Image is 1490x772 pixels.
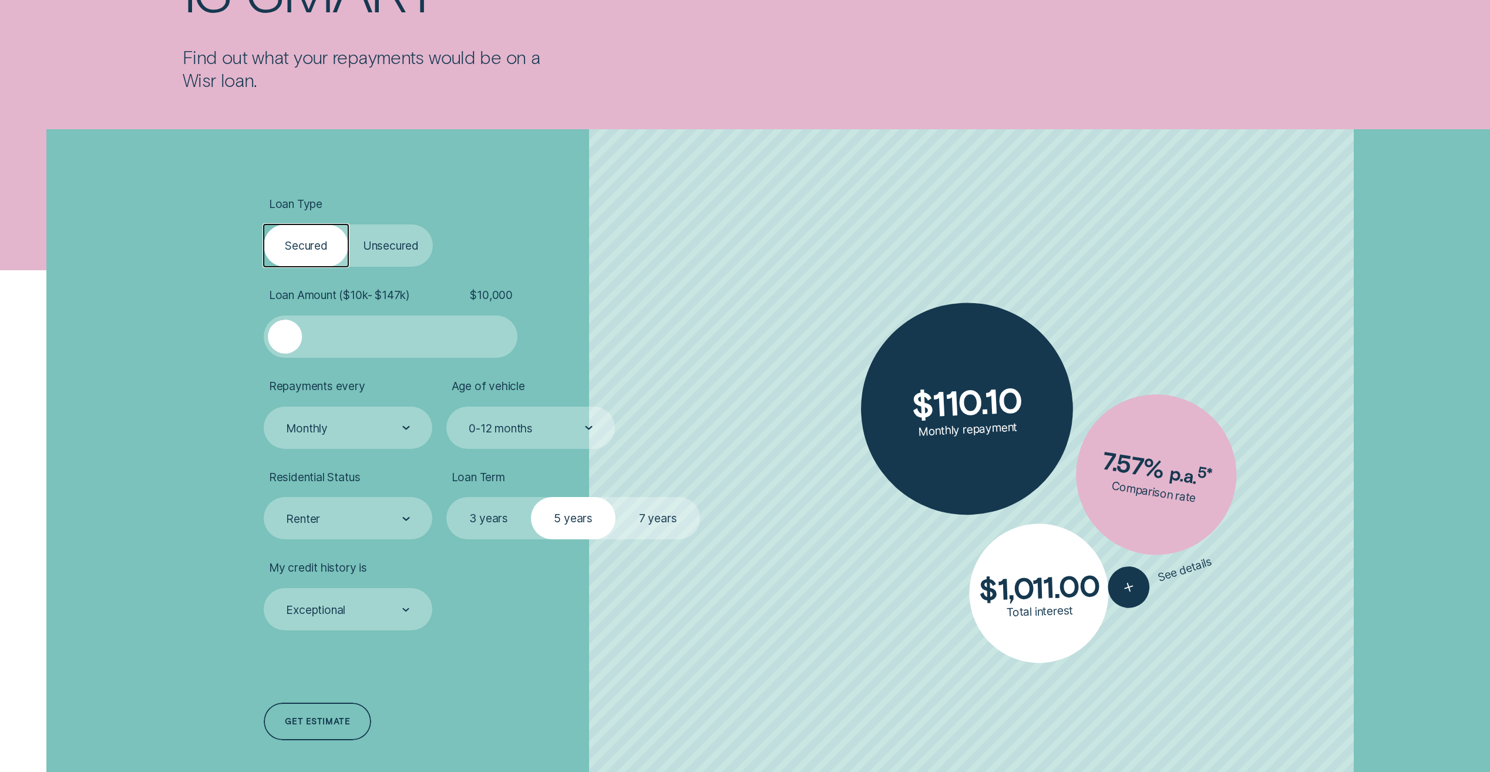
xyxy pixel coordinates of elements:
span: My credit history is [269,560,367,575]
label: Secured [264,224,348,267]
span: Loan Term [452,470,505,484]
div: Monthly [286,421,328,435]
label: Unsecured [348,224,433,267]
span: Loan Amount ( $10k - $147k ) [269,288,410,302]
label: 5 years [531,497,615,539]
p: Find out what your repayments would be on a Wisr loan. [183,45,549,91]
span: $ 10,000 [470,288,513,302]
button: See details [1103,541,1217,613]
span: Age of vehicle [452,379,525,393]
span: Residential Status [269,470,361,484]
a: Get estimate [264,703,371,741]
div: Renter [286,512,320,526]
span: Repayments every [269,379,365,393]
span: See details [1156,555,1213,585]
div: 0-12 months [469,421,533,435]
label: 3 years [446,497,531,539]
span: Loan Type [269,197,322,211]
label: 7 years [615,497,700,539]
div: Exceptional [286,603,345,617]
